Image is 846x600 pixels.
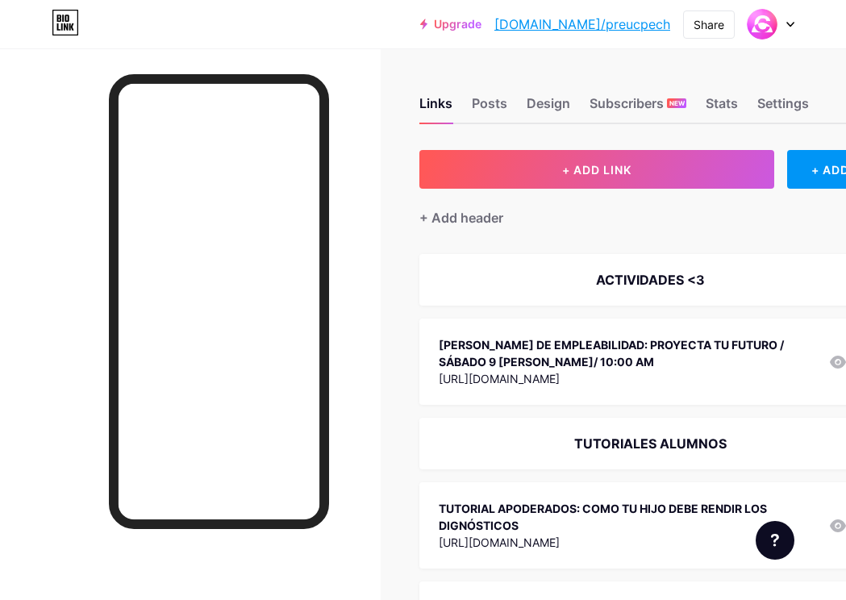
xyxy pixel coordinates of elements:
div: Posts [472,94,507,123]
a: Upgrade [420,18,481,31]
div: + Add header [419,208,503,227]
div: Stats [706,94,738,123]
div: Subscribers [590,94,686,123]
div: [URL][DOMAIN_NAME] [439,534,815,551]
a: [DOMAIN_NAME]/preucpech [494,15,670,34]
span: + ADD LINK [562,163,631,177]
div: TUTORIAL APODERADOS: COMO TU HIJO DEBE RENDIR LOS DIGNÓSTICOS [439,500,815,534]
div: Settings [757,94,809,123]
div: Links [419,94,452,123]
div: Share [694,16,724,33]
span: NEW [669,98,685,108]
img: Redes Cpech [747,9,777,40]
div: Design [527,94,570,123]
button: + ADD LINK [419,150,774,189]
div: [URL][DOMAIN_NAME] [439,370,815,387]
div: [PERSON_NAME] DE EMPLEABILIDAD: PROYECTA TU FUTURO / SÁBADO 9 [PERSON_NAME]/ 10:00 AM [439,336,815,370]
